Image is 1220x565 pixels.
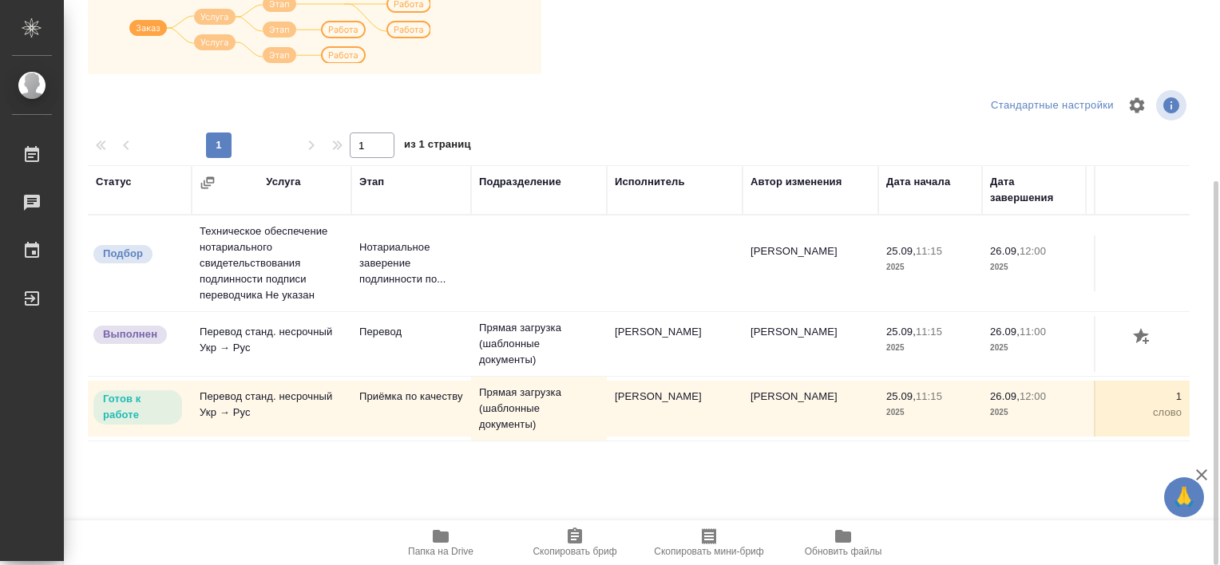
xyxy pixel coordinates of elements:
td: [PERSON_NAME] [743,381,878,437]
div: Подразделение [479,174,561,190]
p: 26.09, [990,326,1020,338]
p: Подбор [103,246,143,262]
p: 2025 [886,259,974,275]
p: Приёмка по качеству [359,389,463,405]
td: [PERSON_NAME] [607,381,743,437]
div: Этап [359,174,384,190]
span: Настроить таблицу [1118,86,1156,124]
p: Готов к работе [103,391,172,423]
button: Скопировать мини-бриф [642,520,776,565]
span: Обновить файлы [805,546,882,557]
span: Посмотреть информацию [1156,90,1190,121]
button: Добавить оценку [1129,324,1156,351]
p: 12:00 [1020,390,1046,402]
p: 26.09, [990,245,1020,257]
span: из 1 страниц [404,135,471,158]
button: Скопировать бриф [508,520,642,565]
span: 🙏 [1170,480,1198,514]
p: 2025 [990,259,1078,275]
button: 🙏 [1164,477,1204,517]
div: Статус [96,174,132,190]
p: 25.09, [886,326,916,338]
div: Исполнитель [615,174,685,190]
p: Выполнен [103,326,157,342]
td: Прямая загрузка (шаблонные документы) [471,312,607,376]
td: Прямая загрузка (шаблонные документы) [471,377,607,441]
p: 11:15 [916,245,942,257]
p: 12:00 [1020,245,1046,257]
span: Скопировать мини-бриф [654,546,763,557]
p: 11:15 [916,390,942,402]
div: Автор изменения [751,174,842,190]
td: [PERSON_NAME] [607,316,743,372]
p: 25.09, [886,390,916,402]
p: 11:00 [1020,326,1046,338]
button: Сгруппировать [200,175,216,191]
div: split button [987,93,1118,118]
p: 2025 [990,405,1078,421]
td: Перевод станд. несрочный Укр → Рус [192,381,351,437]
div: Услуга [266,174,300,190]
span: Папка на Drive [408,546,473,557]
span: Скопировать бриф [533,546,616,557]
button: Обновить файлы [776,520,910,565]
div: Дата начала [886,174,950,190]
p: Нотариальное заверение подлинности по... [359,239,463,287]
div: Дата завершения [990,174,1078,206]
p: 25.09, [886,245,916,257]
td: [PERSON_NAME] [743,235,878,291]
p: Перевод [359,324,463,340]
td: [PERSON_NAME] [743,316,878,372]
p: 2025 [990,340,1078,356]
p: 2025 [886,405,974,421]
p: 26.09, [990,390,1020,402]
td: Перевод станд. несрочный Укр → Рус [192,316,351,372]
p: 2025 [886,340,974,356]
button: Папка на Drive [374,520,508,565]
p: 11:15 [916,326,942,338]
td: Техническое обеспечение нотариального свидетельствования подлинности подписи переводчика Не указан [192,215,351,311]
